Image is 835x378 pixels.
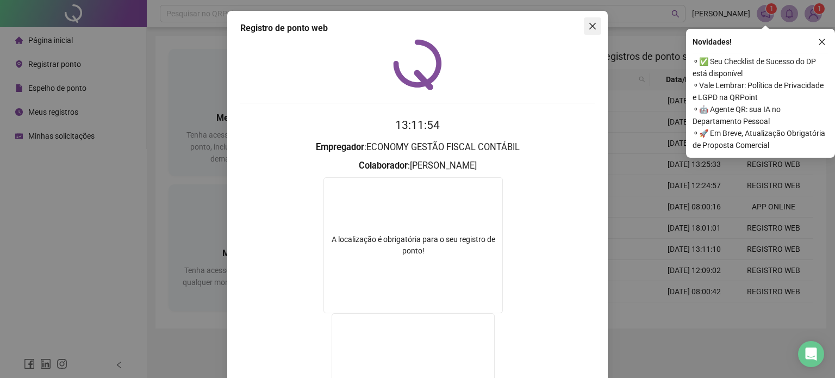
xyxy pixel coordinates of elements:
[316,142,364,152] strong: Empregador
[818,38,826,46] span: close
[324,234,502,257] div: A localização é obrigatória para o seu registro de ponto!
[240,140,595,154] h3: : ECONOMY GESTÃO FISCAL CONTÁBIL
[240,22,595,35] div: Registro de ponto web
[693,79,828,103] span: ⚬ Vale Lembrar: Política de Privacidade e LGPD na QRPoint
[693,55,828,79] span: ⚬ ✅ Seu Checklist de Sucesso do DP está disponível
[395,119,440,132] time: 13:11:54
[359,160,408,171] strong: Colaborador
[693,103,828,127] span: ⚬ 🤖 Agente QR: sua IA no Departamento Pessoal
[584,17,601,35] button: Close
[393,39,442,90] img: QRPoint
[240,159,595,173] h3: : [PERSON_NAME]
[798,341,824,367] div: Open Intercom Messenger
[693,36,732,48] span: Novidades !
[588,22,597,30] span: close
[693,127,828,151] span: ⚬ 🚀 Em Breve, Atualização Obrigatória de Proposta Comercial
